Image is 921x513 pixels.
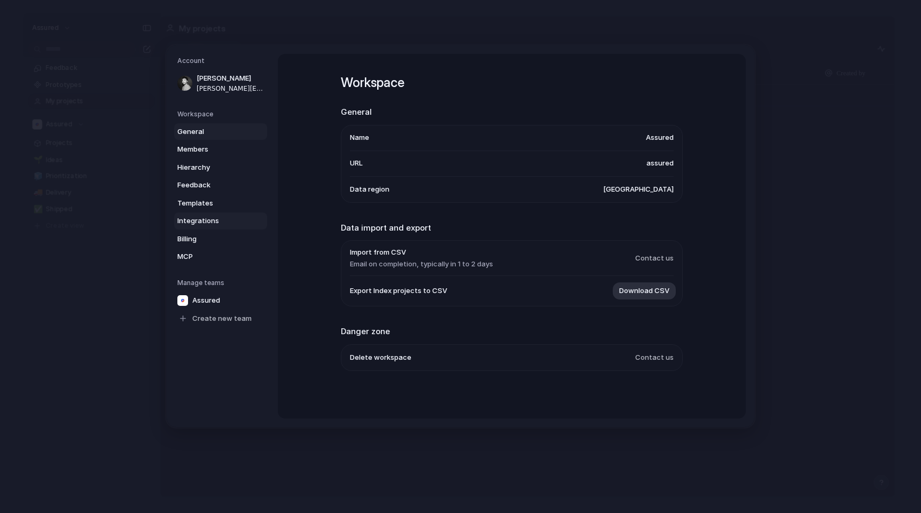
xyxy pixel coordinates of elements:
[646,132,674,143] span: Assured
[341,222,683,234] h2: Data import and export
[350,258,493,269] span: Email on completion, typically in 1 to 2 days
[177,180,246,191] span: Feedback
[174,194,267,211] a: Templates
[177,56,267,66] h5: Account
[192,313,252,323] span: Create new team
[177,251,246,262] span: MCP
[350,352,411,362] span: Delete workspace
[177,144,246,155] span: Members
[197,83,265,93] span: [PERSON_NAME][EMAIL_ADDRESS][DOMAIN_NAME]
[174,230,267,247] a: Billing
[174,141,267,158] a: Members
[174,291,267,309] a: Assured
[177,233,246,244] span: Billing
[177,198,246,208] span: Templates
[341,73,683,92] h1: Workspace
[174,248,267,265] a: MCP
[197,73,265,84] span: [PERSON_NAME]
[174,159,267,176] a: Hierarchy
[192,295,220,305] span: Assured
[613,282,676,299] button: Download CSV
[603,184,674,194] span: [GEOGRAPHIC_DATA]
[174,310,267,327] a: Create new team
[619,286,669,296] span: Download CSV
[174,177,267,194] a: Feedback
[177,126,246,137] span: General
[350,158,363,169] span: URL
[174,212,267,230] a: Integrations
[341,106,683,119] h2: General
[341,326,683,338] h2: Danger zone
[635,352,674,362] span: Contact us
[177,109,267,119] h5: Workspace
[177,216,246,226] span: Integrations
[350,286,447,296] span: Export Index projects to CSV
[177,162,246,172] span: Hierarchy
[350,184,389,194] span: Data region
[350,132,369,143] span: Name
[174,123,267,140] a: General
[646,158,674,169] span: assured
[177,278,267,287] h5: Manage teams
[635,252,674,263] span: Contact us
[174,70,267,97] a: [PERSON_NAME][PERSON_NAME][EMAIL_ADDRESS][DOMAIN_NAME]
[350,247,493,258] span: Import from CSV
